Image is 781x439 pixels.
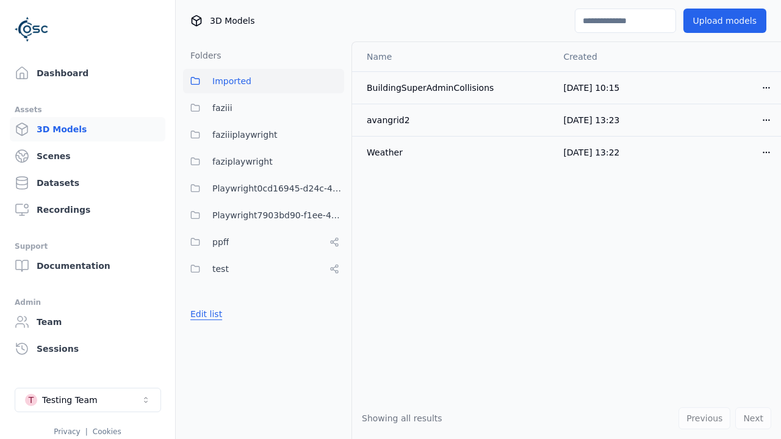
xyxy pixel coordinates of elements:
span: faziplaywright [212,154,273,169]
span: faziii [212,101,232,115]
button: ppff [183,230,344,254]
button: test [183,257,344,281]
div: BuildingSuperAdminCollisions [367,82,544,94]
th: Name [352,42,553,71]
a: Team [10,310,165,334]
div: Assets [15,102,160,117]
span: | [85,427,88,436]
button: Select a workspace [15,388,161,412]
th: Created [553,42,668,71]
button: Playwright0cd16945-d24c-45f9-a8ba-c74193e3fd84 [183,176,344,201]
a: Recordings [10,198,165,222]
a: Cookies [93,427,121,436]
button: Upload models [683,9,766,33]
span: Showing all results [362,413,442,423]
span: Imported [212,74,251,88]
span: faziiiplaywright [212,127,278,142]
button: Edit list [183,303,229,325]
h3: Folders [183,49,221,62]
a: Documentation [10,254,165,278]
a: 3D Models [10,117,165,141]
span: Playwright0cd16945-d24c-45f9-a8ba-c74193e3fd84 [212,181,344,196]
button: Imported [183,69,344,93]
span: [DATE] 13:23 [563,115,619,125]
img: Logo [15,12,49,46]
a: Dashboard [10,61,165,85]
span: ppff [212,235,229,249]
a: Datasets [10,171,165,195]
a: Privacy [54,427,80,436]
div: Admin [15,295,160,310]
div: avangrid2 [367,114,544,126]
div: Testing Team [42,394,98,406]
span: [DATE] 10:15 [563,83,619,93]
a: Sessions [10,337,165,361]
span: [DATE] 13:22 [563,148,619,157]
button: faziii [183,96,344,120]
a: Scenes [10,144,165,168]
span: Playwright7903bd90-f1ee-40e5-8689-7a943bbd43ef [212,208,344,223]
div: Weather [367,146,544,159]
button: faziiiplaywright [183,123,344,147]
button: Playwright7903bd90-f1ee-40e5-8689-7a943bbd43ef [183,203,344,227]
span: 3D Models [210,15,254,27]
span: test [212,262,229,276]
div: Support [15,239,160,254]
div: T [25,394,37,406]
button: faziplaywright [183,149,344,174]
